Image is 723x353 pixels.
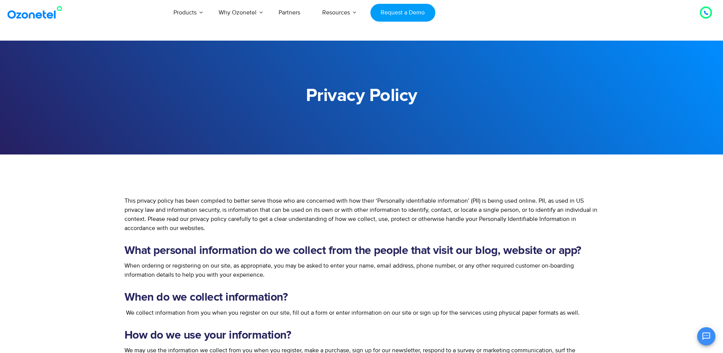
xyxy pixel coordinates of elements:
p: When ordering or registering on our site, as appropriate, you may be asked to enter your name, em... [124,261,599,279]
button: Open chat [697,327,715,345]
h2: What personal information do we collect from the people that visit our blog, website or app? [124,244,599,257]
p: We collect information from you when you register on our site, fill out a form or enter informati... [124,308,599,317]
p: This privacy policy has been compiled to better serve those who are concerned with how their ‘Per... [124,196,599,233]
h2: When do we collect information? [124,291,599,304]
h2: How do we use your information? [124,329,599,342]
a: Request a Demo [370,4,435,22]
h1: Privacy Policy [124,85,599,106]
